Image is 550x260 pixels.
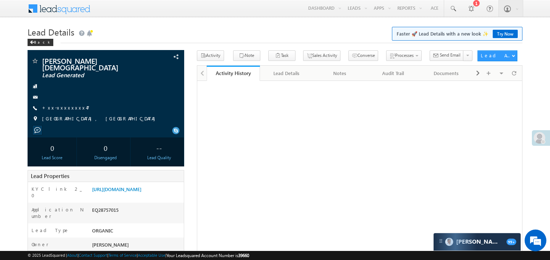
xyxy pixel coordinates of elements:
[313,66,367,81] a: Notes
[348,50,378,61] button: Converse
[42,72,139,79] span: Lead Generated
[367,66,420,81] a: Audit Trail
[445,238,453,246] img: Carter
[426,69,467,78] div: Documents
[90,206,184,216] div: EQ28757015
[28,26,74,38] span: Lead Details
[32,206,84,219] label: Application Number
[92,242,129,248] span: [PERSON_NAME]
[493,30,518,38] a: Try Now
[197,50,224,61] button: Activity
[31,172,69,179] span: Lead Properties
[138,253,165,257] a: Acceptable Use
[42,115,159,123] span: [GEOGRAPHIC_DATA], [GEOGRAPHIC_DATA]
[28,38,57,45] a: Back
[456,238,503,245] span: Carter
[420,66,473,81] a: Documents
[29,154,75,161] div: Lead Score
[386,50,422,61] button: Processes
[433,233,521,251] div: carter-dragCarter[PERSON_NAME]99+
[440,52,460,58] span: Send Email
[268,50,295,61] button: Task
[166,253,249,258] span: Your Leadsquared Account Number is
[207,66,260,81] a: Activity History
[397,30,518,37] span: Faster 🚀 Lead Details with a new look ✨
[32,241,49,248] label: Owner
[67,253,78,257] a: About
[438,238,444,244] img: carter-drag
[372,69,413,78] div: Audit Trail
[32,227,69,234] label: Lead Type
[90,227,184,237] div: ORGANIC
[233,50,260,61] button: Note
[83,154,128,161] div: Disengaged
[92,186,141,192] a: [URL][DOMAIN_NAME]
[28,39,53,46] div: Back
[79,253,107,257] a: Contact Support
[136,141,182,154] div: --
[28,252,249,259] span: © 2025 LeadSquared | | | | |
[83,141,128,154] div: 0
[303,50,340,61] button: Sales Activity
[481,52,512,59] div: Lead Actions
[42,57,139,70] span: [PERSON_NAME][DEMOGRAPHIC_DATA]
[212,70,255,77] div: Activity History
[29,141,75,154] div: 0
[319,69,360,78] div: Notes
[108,253,137,257] a: Terms of Service
[260,66,313,81] a: Lead Details
[430,50,464,61] button: Send Email
[266,69,307,78] div: Lead Details
[477,50,517,61] button: Lead Actions
[238,253,249,258] span: 39660
[136,154,182,161] div: Lead Quality
[42,104,90,111] a: +xx-xxxxxxxx47
[395,53,414,58] span: Processes
[32,186,84,199] label: KYC link 2_0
